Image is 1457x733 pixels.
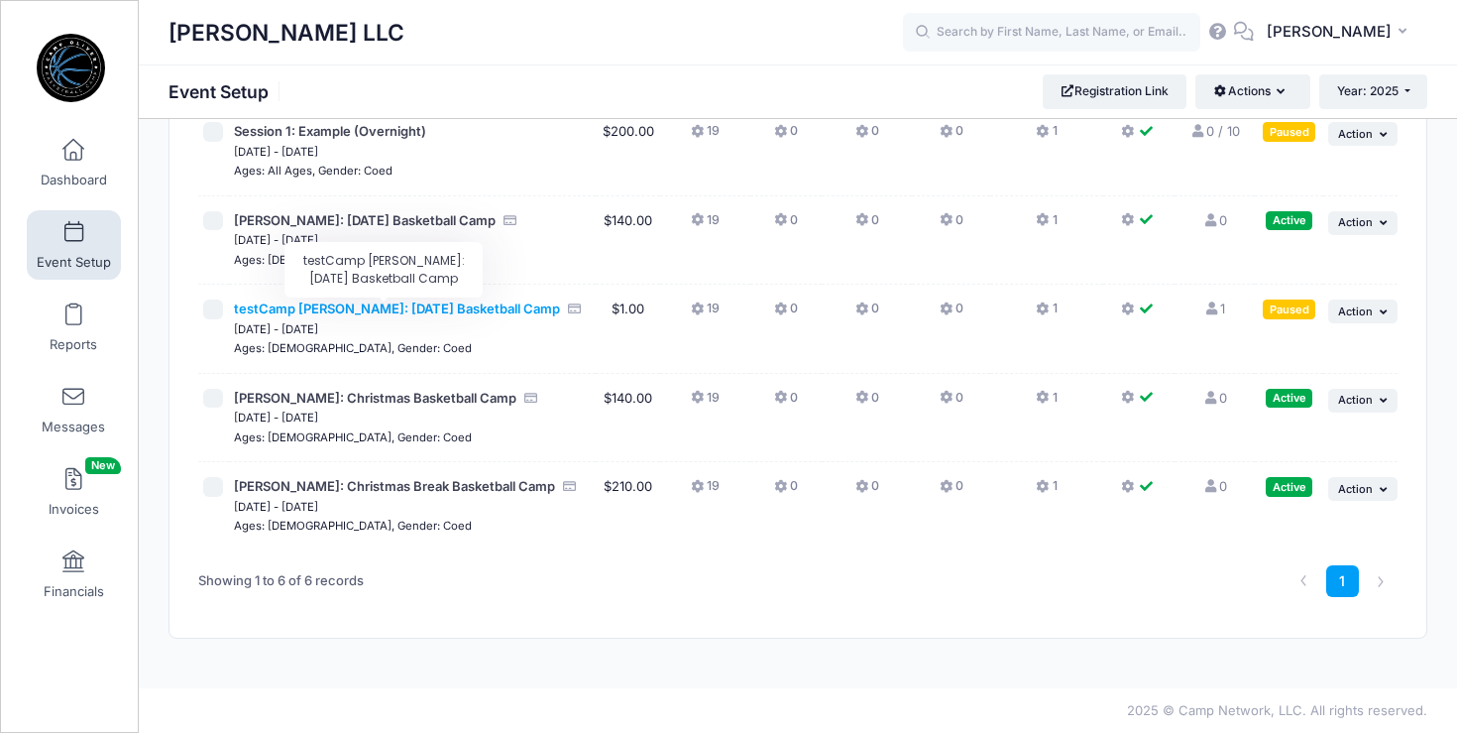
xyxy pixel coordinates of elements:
[234,430,472,444] small: Ages: [DEMOGRAPHIC_DATA], Gender: Coed
[855,477,879,506] button: 0
[234,519,472,533] small: Ages: [DEMOGRAPHIC_DATA], Gender: Coed
[234,123,426,139] span: Session 1: Example (Overnight)
[596,107,660,196] td: $200.00
[1,21,140,115] a: Camp Oliver LLC
[1204,301,1225,316] a: 1
[855,122,879,151] button: 0
[596,196,660,286] td: $140.00
[774,211,798,240] button: 0
[27,128,121,197] a: Dashboard
[85,457,121,474] span: New
[234,145,318,159] small: [DATE] - [DATE]
[49,501,99,518] span: Invoices
[1254,10,1427,56] button: [PERSON_NAME]
[234,164,392,178] small: Ages: All Ages, Gender: Coed
[1266,389,1312,408] div: Active
[691,389,720,418] button: 19
[567,303,583,315] i: Accepting Credit Card Payments
[596,285,660,374] td: $1.00
[234,411,318,425] small: [DATE] - [DATE]
[1328,211,1398,235] button: Action
[234,500,318,514] small: [DATE] - [DATE]
[1036,477,1057,506] button: 1
[774,389,798,418] button: 0
[168,10,404,56] h1: [PERSON_NAME] LLC
[1338,393,1373,407] span: Action
[34,31,108,105] img: Camp Oliver LLC
[1263,122,1315,141] div: Paused
[503,214,518,227] i: Accepting Credit Card Payments
[1326,565,1359,598] a: 1
[774,122,798,151] button: 0
[1036,211,1057,240] button: 1
[27,293,121,362] a: Reports
[691,122,720,151] button: 19
[940,389,963,418] button: 0
[940,300,963,328] button: 0
[1202,212,1226,228] a: 0
[1338,127,1373,141] span: Action
[1328,122,1398,146] button: Action
[234,212,496,228] span: [PERSON_NAME]: [DATE] Basketball Camp
[41,172,107,188] span: Dashboard
[234,253,472,267] small: Ages: [DEMOGRAPHIC_DATA], Gender: Coed
[1036,122,1057,151] button: 1
[168,81,285,102] h1: Event Setup
[691,477,720,506] button: 19
[234,390,516,406] span: [PERSON_NAME]: Christmas Basketball Camp
[234,233,318,247] small: [DATE] - [DATE]
[596,462,660,550] td: $210.00
[596,374,660,463] td: $140.00
[1036,389,1057,418] button: 1
[198,558,364,604] div: Showing 1 to 6 of 6 records
[234,301,560,316] span: testCamp [PERSON_NAME]: [DATE] Basketball Camp
[37,254,111,271] span: Event Setup
[1202,478,1226,494] a: 0
[903,13,1200,53] input: Search by First Name, Last Name, or Email...
[1319,74,1427,108] button: Year: 2025
[855,389,879,418] button: 0
[523,392,539,405] i: Accepting Credit Card Payments
[1266,211,1312,230] div: Active
[1127,702,1427,718] span: 2025 © Camp Network, LLC. All rights reserved.
[42,419,105,435] span: Messages
[1338,305,1373,318] span: Action
[1263,300,1315,318] div: Paused
[1266,477,1312,496] div: Active
[27,375,121,444] a: Messages
[284,242,483,298] div: testCamp [PERSON_NAME]: [DATE] Basketball Camp
[27,210,121,280] a: Event Setup
[1043,74,1186,108] a: Registration Link
[691,300,720,328] button: 19
[940,477,963,506] button: 0
[1202,390,1226,406] a: 0
[234,478,555,494] span: [PERSON_NAME]: Christmas Break Basketball Camp
[774,477,798,506] button: 0
[234,341,472,355] small: Ages: [DEMOGRAPHIC_DATA], Gender: Coed
[855,300,879,328] button: 0
[1328,477,1398,501] button: Action
[940,211,963,240] button: 0
[1195,74,1309,108] button: Actions
[50,336,97,353] span: Reports
[1328,300,1398,323] button: Action
[1267,21,1392,43] span: [PERSON_NAME]
[940,122,963,151] button: 0
[774,300,798,328] button: 0
[1338,215,1373,229] span: Action
[1328,389,1398,413] button: Action
[562,480,578,493] i: Accepting Credit Card Payments
[1189,123,1239,139] a: 0 / 10
[1036,300,1057,328] button: 1
[234,322,318,336] small: [DATE] - [DATE]
[27,540,121,609] a: Financials
[1337,83,1399,98] span: Year: 2025
[1338,482,1373,496] span: Action
[44,583,104,600] span: Financials
[691,211,720,240] button: 19
[27,457,121,527] a: InvoicesNew
[855,211,879,240] button: 0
